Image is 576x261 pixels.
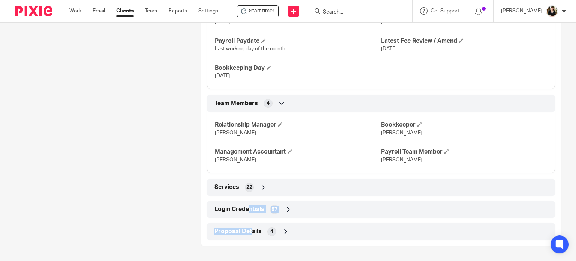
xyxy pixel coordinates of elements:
[381,130,422,136] span: [PERSON_NAME]
[215,157,256,163] span: [PERSON_NAME]
[215,73,231,78] span: [DATE]
[215,130,256,136] span: [PERSON_NAME]
[69,7,81,15] a: Work
[546,5,558,17] img: Helen%20Campbell.jpeg
[215,64,381,72] h4: Bookkeeping Day
[116,7,133,15] a: Clients
[430,8,459,14] span: Get Support
[168,7,187,15] a: Reports
[381,37,547,45] h4: Latest Fee Review / Amend
[214,100,258,107] span: Team Members
[246,184,252,191] span: 22
[322,9,390,16] input: Search
[381,121,547,129] h4: Bookkeeper
[215,148,381,156] h4: Management Accountant
[237,5,279,17] div: Solidatus (Threadneedle Ltd T/A)
[215,46,285,51] span: Last working day of the month
[270,228,273,235] span: 4
[145,7,157,15] a: Team
[93,7,105,15] a: Email
[15,6,52,16] img: Pixie
[215,121,381,129] h4: Relationship Manager
[381,148,547,156] h4: Payroll Team Member
[214,228,262,235] span: Proposal Details
[215,37,381,45] h4: Payroll Paydate
[381,46,397,51] span: [DATE]
[267,100,270,107] span: 4
[214,205,264,213] span: Login Credentials
[249,7,274,15] span: Start timer
[214,183,239,191] span: Services
[381,157,422,163] span: [PERSON_NAME]
[501,7,542,15] p: [PERSON_NAME]
[271,206,277,213] span: 57
[198,7,218,15] a: Settings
